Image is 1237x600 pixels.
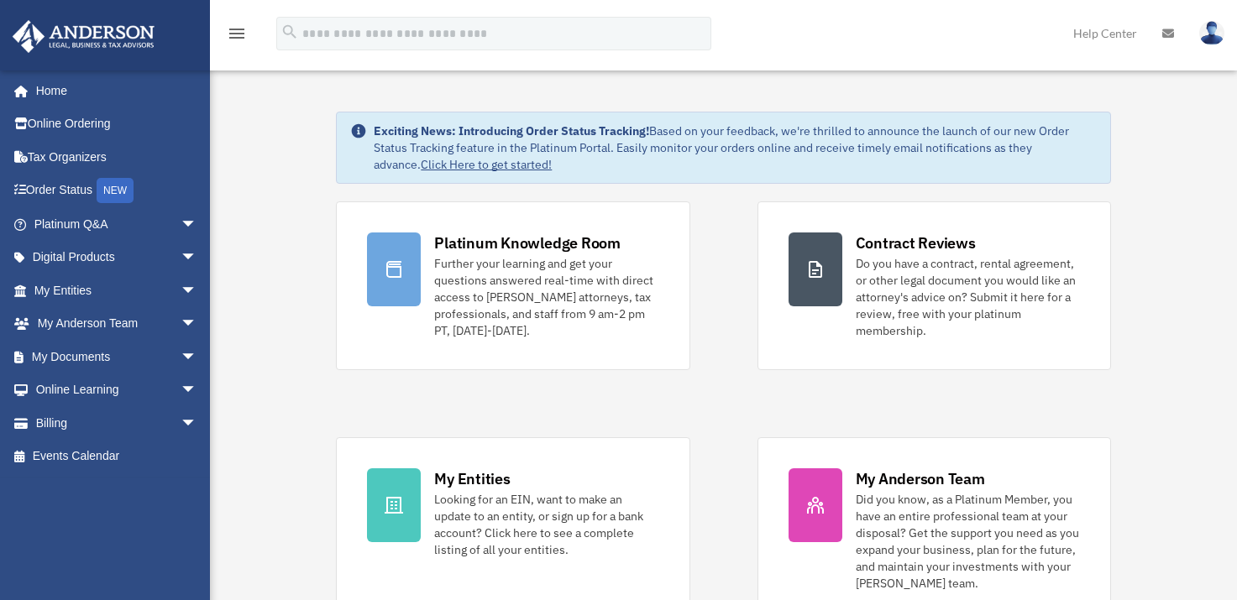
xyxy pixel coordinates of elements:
[280,23,299,41] i: search
[1199,21,1224,45] img: User Pic
[181,406,214,441] span: arrow_drop_down
[12,74,214,107] a: Home
[12,373,223,407] a: Online Learningarrow_drop_down
[856,491,1080,592] div: Did you know, as a Platinum Member, you have an entire professional team at your disposal? Get th...
[97,178,134,203] div: NEW
[12,174,223,208] a: Order StatusNEW
[374,123,649,138] strong: Exciting News: Introducing Order Status Tracking!
[12,340,223,373] a: My Documentsarrow_drop_down
[181,340,214,374] span: arrow_drop_down
[434,232,621,253] div: Platinum Knowledge Room
[856,232,976,253] div: Contract Reviews
[856,468,985,489] div: My Anderson Team
[757,201,1111,370] a: Contract Reviews Do you have a contract, rental agreement, or other legal document you would like...
[12,241,223,274] a: Digital Productsarrow_drop_down
[12,107,223,141] a: Online Ordering
[434,491,658,558] div: Looking for an EIN, want to make an update to an entity, or sign up for a bank account? Click her...
[227,29,247,44] a: menu
[12,207,223,241] a: Platinum Q&Aarrow_drop_down
[374,123,1096,173] div: Based on your feedback, we're thrilled to announce the launch of our new Order Status Tracking fe...
[336,201,689,370] a: Platinum Knowledge Room Further your learning and get your questions answered real-time with dire...
[181,373,214,408] span: arrow_drop_down
[12,307,223,341] a: My Anderson Teamarrow_drop_down
[12,140,223,174] a: Tax Organizers
[181,307,214,342] span: arrow_drop_down
[421,157,552,172] a: Click Here to get started!
[181,274,214,308] span: arrow_drop_down
[856,255,1080,339] div: Do you have a contract, rental agreement, or other legal document you would like an attorney's ad...
[227,23,247,44] i: menu
[12,440,223,473] a: Events Calendar
[434,468,510,489] div: My Entities
[12,406,223,440] a: Billingarrow_drop_down
[434,255,658,339] div: Further your learning and get your questions answered real-time with direct access to [PERSON_NAM...
[181,207,214,242] span: arrow_drop_down
[12,274,223,307] a: My Entitiesarrow_drop_down
[8,20,160,53] img: Anderson Advisors Platinum Portal
[181,241,214,275] span: arrow_drop_down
